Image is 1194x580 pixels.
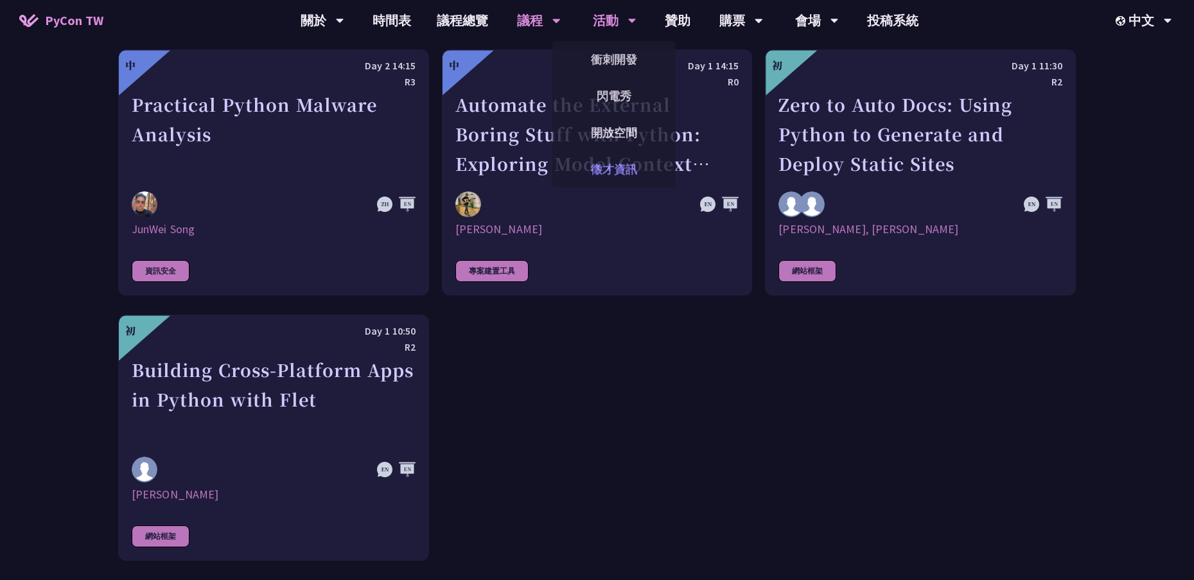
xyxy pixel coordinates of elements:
[1116,16,1128,26] img: Locale Icon
[778,90,1062,179] div: Zero to Auto Docs: Using Python to Generate and Deploy Static Sites
[45,11,103,30] span: PyCon TW
[449,58,459,73] div: 中
[6,4,116,37] a: PyCon TW
[765,49,1076,295] a: 初 Day 1 11:30 R2 Zero to Auto Docs: Using Python to Generate and Deploy Static Sites Daniel GauTi...
[455,191,481,217] img: Ryosuke Tanno
[132,355,416,444] div: Building Cross-Platform Apps in Python with Flet
[455,90,739,179] div: Automate the External Boring Stuff with Python: Exploring Model Context Protocol (MCP)
[132,58,416,74] div: Day 2 14:15
[132,222,416,237] div: JunWei Song
[778,222,1062,237] div: [PERSON_NAME], [PERSON_NAME]
[125,58,136,73] div: 中
[118,315,429,561] a: 初 Day 1 10:50 R2 Building Cross-Platform Apps in Python with Flet Cyrus Mante [PERSON_NAME] 網站框架
[132,191,157,217] img: JunWei Song
[19,14,39,27] img: Home icon of PyCon TW 2025
[552,44,676,75] a: 衝刺開發
[455,260,529,282] div: 專案建置工具
[799,191,825,217] img: Tiffany Gau
[132,260,189,282] div: 資訊安全
[552,81,676,111] a: 閃電秀
[132,74,416,90] div: R3
[125,323,136,338] div: 初
[132,323,416,339] div: Day 1 10:50
[132,90,416,179] div: Practical Python Malware Analysis
[132,487,416,502] div: [PERSON_NAME]
[778,260,836,282] div: 網站框架
[552,118,676,148] a: 開放空間
[778,74,1062,90] div: R2
[552,154,676,184] a: 徵才資訊
[442,49,753,295] a: 中 Day 1 14:15 R0 Automate the External Boring Stuff with Python: Exploring Model Context Protocol...
[132,457,157,482] img: Cyrus Mante
[778,191,804,217] img: Daniel Gau
[132,339,416,355] div: R2
[118,49,429,295] a: 中 Day 2 14:15 R3 Practical Python Malware Analysis JunWei Song JunWei Song 資訊安全
[132,525,189,547] div: 網站框架
[455,222,739,237] div: [PERSON_NAME]
[772,58,782,73] div: 初
[778,58,1062,74] div: Day 1 11:30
